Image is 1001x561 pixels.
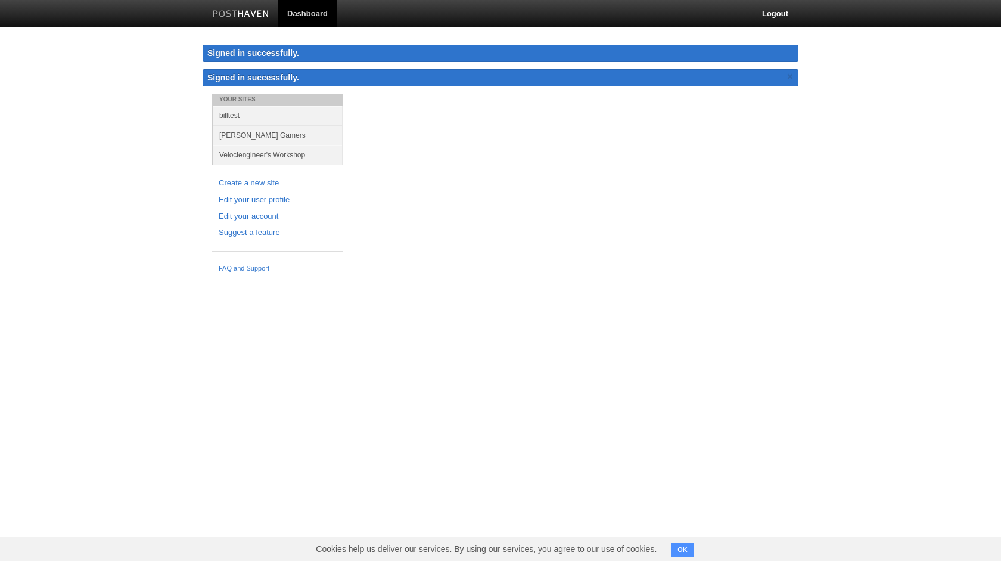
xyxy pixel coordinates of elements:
[304,537,669,561] span: Cookies help us deliver our services. By using our services, you agree to our use of cookies.
[213,145,343,165] a: Velociengineer's Workshop
[212,94,343,106] li: Your Sites
[213,125,343,145] a: [PERSON_NAME] Gamers
[785,69,795,84] a: ×
[207,73,299,82] span: Signed in successfully.
[219,177,335,190] a: Create a new site
[219,227,335,239] a: Suggest a feature
[219,194,335,206] a: Edit your user profile
[671,543,694,557] button: OK
[219,264,335,274] a: FAQ and Support
[219,210,335,223] a: Edit your account
[203,45,798,62] div: Signed in successfully.
[213,10,269,19] img: Posthaven-bar
[213,106,343,125] a: billtest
